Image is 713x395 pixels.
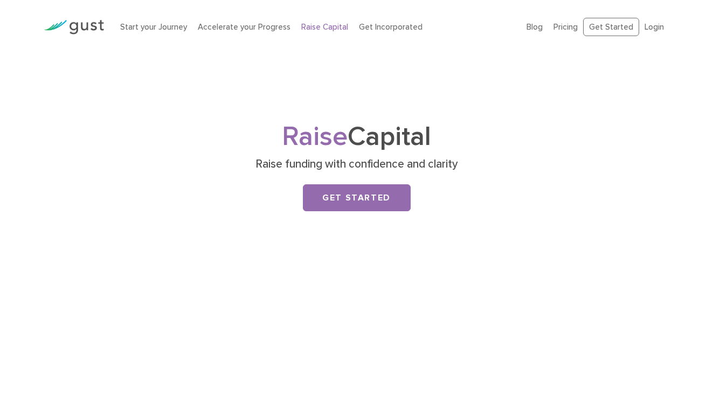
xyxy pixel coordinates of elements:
a: Login [645,22,664,32]
p: Raise funding with confidence and clarity [148,157,565,172]
a: Pricing [553,22,578,32]
a: Get Started [303,184,411,211]
a: Get Started [583,18,639,37]
img: Gust Logo [44,20,104,34]
a: Raise Capital [301,22,348,32]
a: Blog [527,22,543,32]
a: Accelerate your Progress [198,22,290,32]
span: Raise [282,121,348,153]
a: Start your Journey [120,22,187,32]
h1: Capital [144,124,570,149]
a: Get Incorporated [359,22,423,32]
